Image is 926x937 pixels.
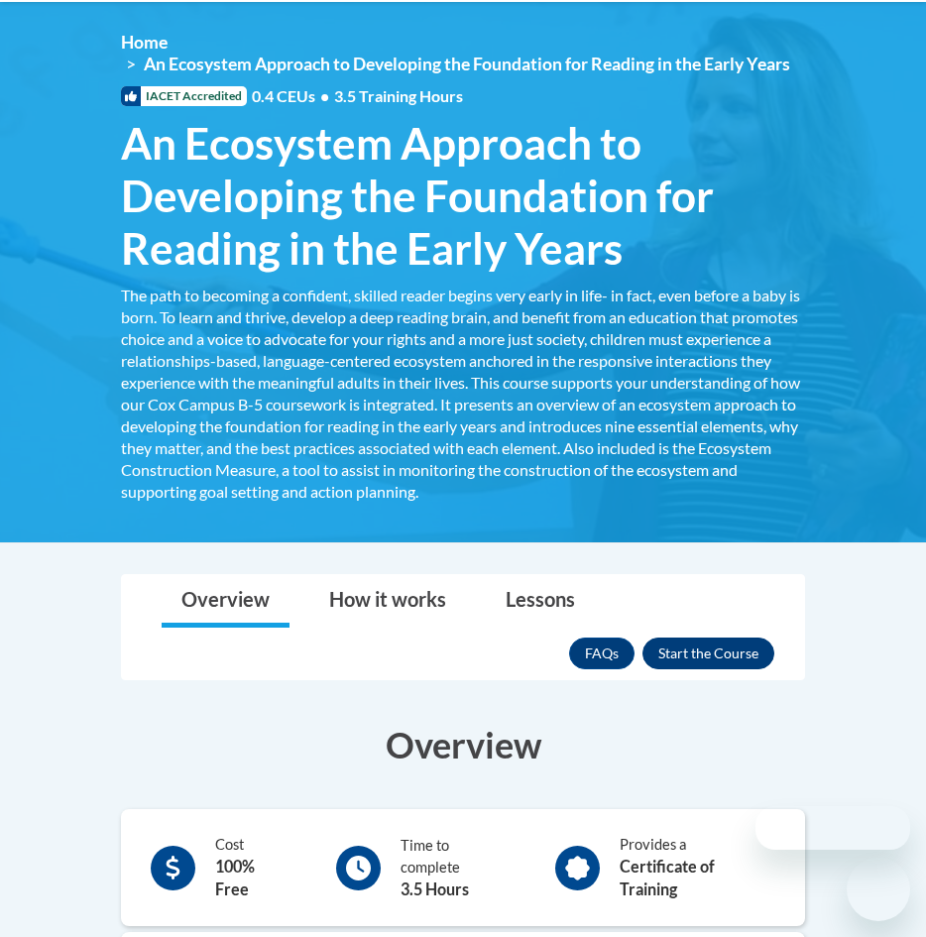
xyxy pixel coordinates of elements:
[569,638,635,669] a: FAQs
[401,835,512,901] div: Time to complete
[320,86,329,105] span: •
[121,720,805,769] h3: Overview
[215,857,255,898] b: 100% Free
[121,285,805,503] div: The path to becoming a confident, skilled reader begins very early in life- in fact, even before ...
[847,858,910,921] iframe: Button to launch messaging window
[215,834,291,901] div: Cost
[144,54,790,74] span: An Ecosystem Approach to Developing the Foundation for Reading in the Early Years
[162,575,289,628] a: Overview
[486,575,595,628] a: Lessons
[121,117,805,274] span: An Ecosystem Approach to Developing the Foundation for Reading in the Early Years
[401,879,469,898] b: 3.5 Hours
[121,32,168,53] a: Home
[620,857,715,898] b: Certificate of Training
[121,86,247,106] span: IACET Accredited
[309,575,466,628] a: How it works
[620,834,775,901] div: Provides a
[755,806,910,850] iframe: Message from company
[642,638,774,669] button: Enroll
[334,86,463,105] span: 3.5 Training Hours
[252,85,463,107] span: 0.4 CEUs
